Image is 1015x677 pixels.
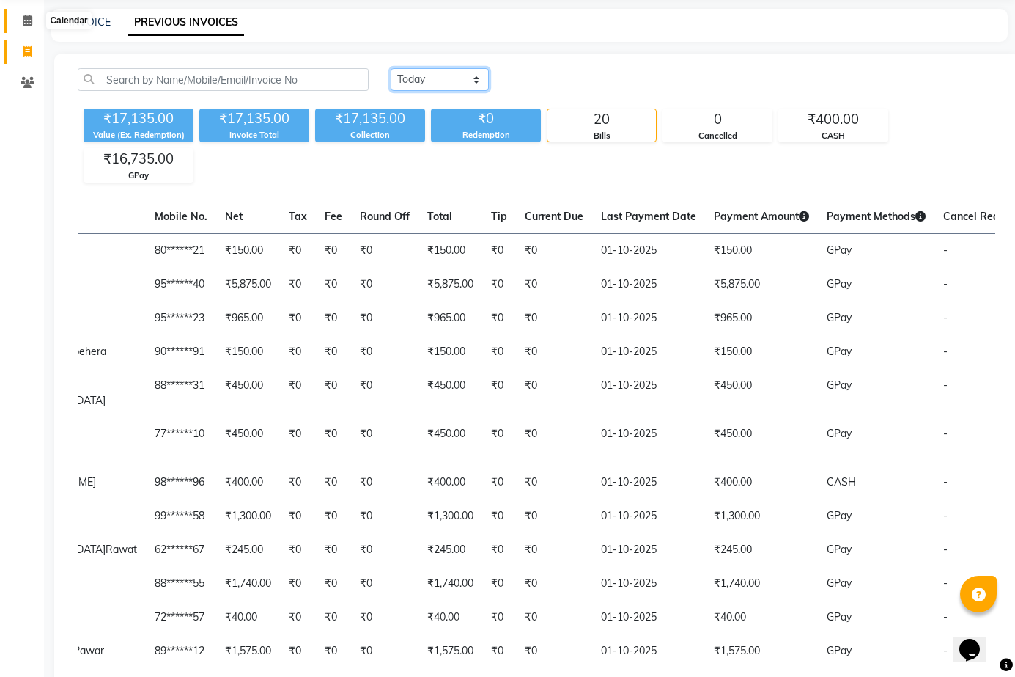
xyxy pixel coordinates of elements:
td: ₹0 [280,567,316,601]
td: ₹0 [316,466,351,499]
td: ₹450.00 [216,417,280,466]
td: 01-10-2025 [592,301,705,335]
span: - [943,610,948,623]
td: ₹40.00 [705,601,818,634]
td: ₹450.00 [418,417,482,466]
td: ₹0 [482,466,516,499]
td: ₹0 [316,601,351,634]
input: Search by Name/Mobile/Email/Invoice No [78,68,369,91]
div: Invoice Total [199,129,309,142]
td: ₹0 [351,301,418,335]
div: Cancelled [663,130,772,142]
td: ₹0 [316,533,351,567]
td: ₹40.00 [216,601,280,634]
td: ₹0 [351,369,418,417]
span: Current Due [525,210,583,223]
span: - [943,644,948,657]
div: Calendar [46,12,91,29]
td: ₹0 [516,499,592,533]
td: ₹150.00 [705,233,818,268]
span: Tip [491,210,507,223]
div: ₹17,135.00 [84,109,193,129]
td: ₹245.00 [418,533,482,567]
td: ₹0 [516,466,592,499]
td: ₹1,740.00 [418,567,482,601]
td: ₹150.00 [216,335,280,369]
td: ₹0 [280,417,316,466]
span: Pawar [73,644,104,657]
td: ₹0 [482,417,516,466]
td: ₹0 [351,335,418,369]
span: GPay [827,244,852,257]
td: 01-10-2025 [592,417,705,466]
td: ₹0 [316,301,351,335]
span: GPay [827,577,852,590]
td: ₹1,300.00 [705,499,818,533]
td: ₹0 [516,233,592,268]
div: GPay [84,169,193,182]
span: GPay [827,543,852,556]
td: ₹0 [280,466,316,499]
span: CASH [827,475,856,488]
div: Value (Ex. Redemption) [84,129,193,142]
div: ₹17,135.00 [199,109,309,129]
span: GPay [827,610,852,623]
td: ₹0 [482,499,516,533]
td: ₹0 [516,634,592,668]
span: - [943,543,948,556]
td: ₹0 [516,567,592,601]
td: ₹0 [351,601,418,634]
td: ₹5,875.00 [216,268,280,301]
td: ₹5,875.00 [418,268,482,301]
td: ₹0 [482,268,516,301]
td: ₹450.00 [418,369,482,417]
td: 01-10-2025 [592,499,705,533]
span: GPay [827,311,852,324]
td: ₹400.00 [418,466,482,499]
td: 01-10-2025 [592,634,705,668]
td: ₹0 [482,233,516,268]
td: ₹0 [482,567,516,601]
span: - [943,475,948,488]
td: ₹245.00 [705,533,818,567]
td: ₹450.00 [705,369,818,417]
td: ₹0 [482,634,516,668]
span: Payment Amount [714,210,809,223]
td: ₹0 [316,369,351,417]
td: ₹40.00 [418,601,482,634]
td: ₹0 [351,268,418,301]
span: Last Payment Date [601,210,696,223]
a: PREVIOUS INVOICES [128,10,244,36]
td: ₹0 [316,233,351,268]
div: ₹400.00 [779,109,887,130]
span: Payment Methods [827,210,926,223]
span: Tax [289,210,307,223]
td: ₹150.00 [418,233,482,268]
td: ₹450.00 [705,417,818,466]
td: ₹150.00 [418,335,482,369]
td: ₹450.00 [216,369,280,417]
span: Total [427,210,452,223]
div: ₹16,735.00 [84,149,193,169]
span: behera [73,345,106,358]
td: 01-10-2025 [592,335,705,369]
td: ₹0 [482,335,516,369]
td: ₹0 [316,634,351,668]
span: GPay [827,378,852,392]
td: ₹0 [516,533,592,567]
td: ₹0 [316,268,351,301]
span: Fee [325,210,342,223]
div: Bills [547,130,656,142]
td: 01-10-2025 [592,567,705,601]
td: ₹1,575.00 [705,634,818,668]
td: ₹0 [482,301,516,335]
span: Round Off [360,210,410,223]
td: ₹0 [351,499,418,533]
td: ₹0 [280,233,316,268]
span: - [943,311,948,324]
td: ₹1,575.00 [216,634,280,668]
td: ₹0 [280,601,316,634]
td: ₹0 [482,601,516,634]
td: ₹1,740.00 [216,567,280,601]
td: ₹965.00 [705,301,818,335]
